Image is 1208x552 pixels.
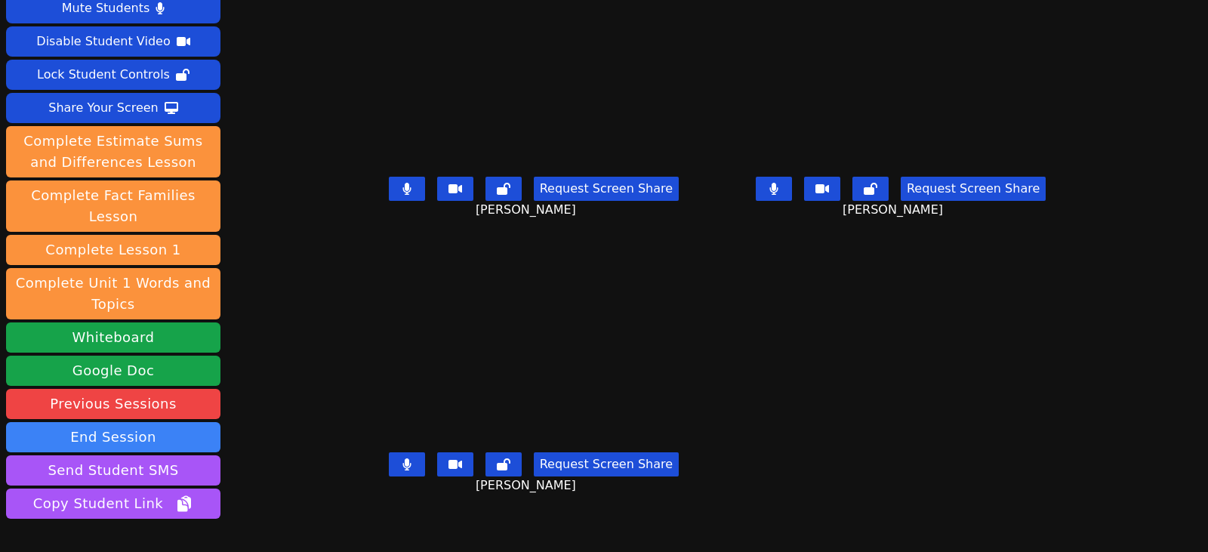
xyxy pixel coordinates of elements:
a: Google Doc [6,356,220,386]
button: Send Student SMS [6,455,220,486]
a: Previous Sessions [6,389,220,419]
button: Complete Unit 1 Words and Topics [6,268,220,319]
button: Whiteboard [6,322,220,353]
button: Share Your Screen [6,93,220,123]
button: Complete Fact Families Lesson [6,180,220,232]
button: Request Screen Share [534,177,679,201]
button: Lock Student Controls [6,60,220,90]
span: Copy Student Link [33,493,193,514]
span: [PERSON_NAME] [476,476,580,495]
button: Request Screen Share [901,177,1046,201]
div: Lock Student Controls [37,63,170,87]
button: Disable Student Video [6,26,220,57]
button: End Session [6,422,220,452]
button: Copy Student Link [6,489,220,519]
div: Disable Student Video [36,29,170,54]
button: Request Screen Share [534,452,679,476]
span: [PERSON_NAME] [476,201,580,219]
button: Complete Lesson 1 [6,235,220,265]
button: Complete Estimate Sums and Differences Lesson [6,126,220,177]
div: Share Your Screen [48,96,159,120]
span: [PERSON_NAME] [843,201,947,219]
